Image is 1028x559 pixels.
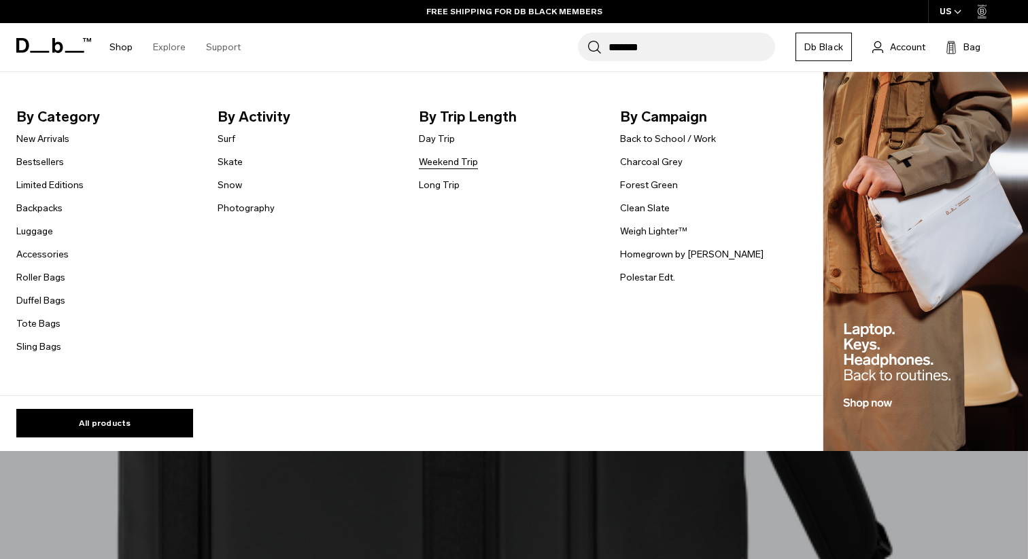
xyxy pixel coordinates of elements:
a: Account [872,39,925,55]
nav: Main Navigation [99,23,251,71]
a: Charcoal Grey [620,155,683,169]
a: Tote Bags [16,317,61,331]
a: Bestsellers [16,155,64,169]
a: Backpacks [16,201,63,215]
a: FREE SHIPPING FOR DB BLACK MEMBERS [426,5,602,18]
span: By Campaign [620,106,800,128]
a: New Arrivals [16,132,69,146]
a: Explore [153,23,186,71]
span: By Trip Length [419,106,598,128]
a: Photography [218,201,275,215]
a: Forest Green [620,178,678,192]
a: Shop [109,23,133,71]
a: Day Trip [419,132,455,146]
a: Clean Slate [620,201,670,215]
a: Luggage [16,224,53,238]
a: Skate [218,155,243,169]
span: Account [890,40,925,54]
a: Weekend Trip [419,155,478,169]
img: Db [823,72,1028,452]
a: Sling Bags [16,340,61,354]
button: Bag [946,39,980,55]
a: Weigh Lighter™ [620,224,687,238]
a: Duffel Bags [16,293,65,308]
a: Limited Editions [16,178,84,192]
a: Db Black [795,33,852,61]
a: Polestar Edt. [620,270,675,285]
a: Homegrown by [PERSON_NAME] [620,247,764,262]
span: By Category [16,106,196,128]
a: Surf [218,132,235,146]
a: Support [206,23,241,71]
a: Snow [218,178,242,192]
span: By Activity [218,106,397,128]
a: Accessories [16,247,69,262]
a: All products [16,409,193,437]
span: Bag [963,40,980,54]
a: Back to School / Work [620,132,716,146]
a: Roller Bags [16,270,65,285]
a: Long Trip [419,178,460,192]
